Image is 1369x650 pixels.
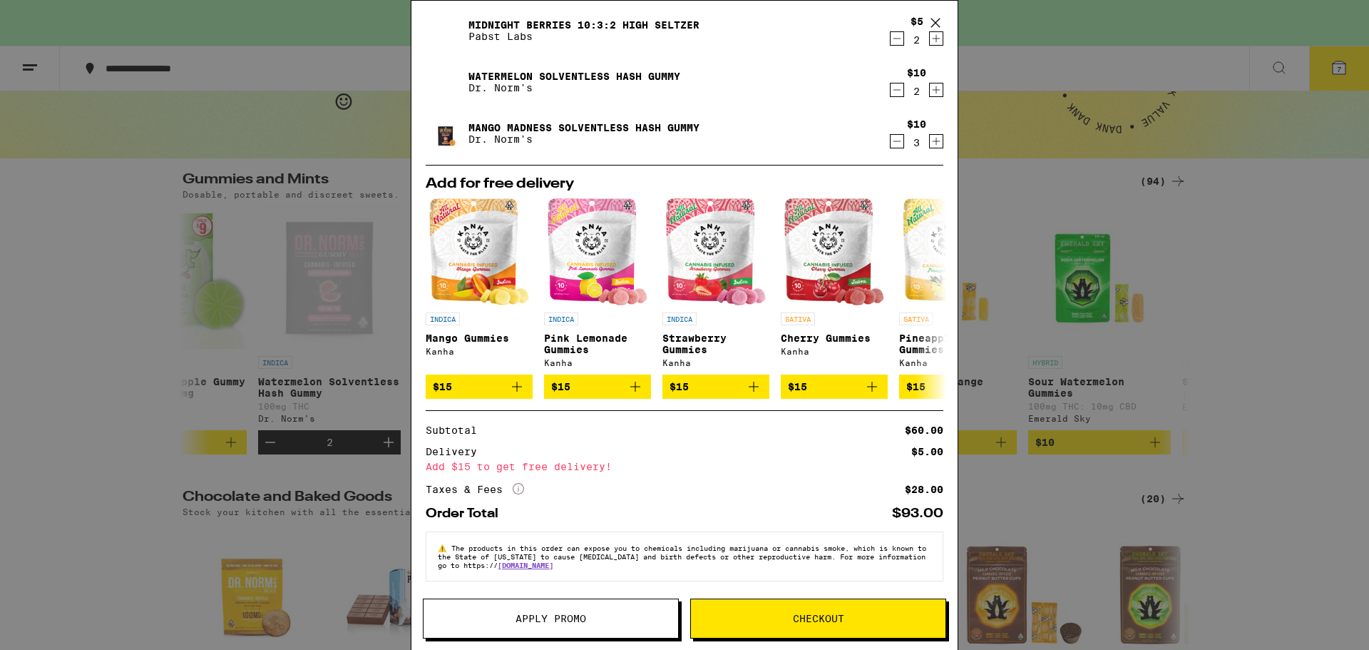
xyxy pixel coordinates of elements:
div: $5 [911,16,923,27]
span: $15 [906,381,926,392]
p: Pabst Labs [468,31,699,42]
img: Watermelon Solventless Hash Gummy [426,62,466,102]
div: 2 [907,86,926,97]
p: Dr. Norm's [468,133,699,145]
div: $60.00 [905,425,943,435]
button: Add to bag [426,375,533,399]
p: Strawberry Gummies [662,332,769,355]
img: Mango Madness Solventless Hash Gummy [426,113,466,153]
button: Add to bag [899,375,1006,399]
p: SATIVA [899,313,933,325]
div: Kanha [662,358,769,367]
div: $28.00 [905,484,943,494]
p: INDICA [426,313,460,325]
button: Decrement [890,83,904,97]
span: ⚠️ [438,544,451,552]
a: Watermelon Solventless Hash Gummy [468,71,680,82]
span: Apply Promo [516,614,586,624]
div: Taxes & Fees [426,483,524,496]
img: Kanha - Strawberry Gummies [666,198,766,305]
span: Checkout [793,614,844,624]
div: 3 [907,137,926,148]
p: INDICA [662,313,697,325]
a: Midnight Berries 10:3:2 High Seltzer [468,19,699,31]
img: Kanha - Mango Gummies [429,198,529,305]
span: Hi. Need any help? [9,10,103,21]
button: Increment [929,134,943,148]
div: $5.00 [911,447,943,457]
div: Kanha [426,347,533,356]
a: [DOMAIN_NAME] [498,561,553,569]
span: $15 [433,381,452,392]
div: $93.00 [892,507,943,520]
button: Add to bag [662,375,769,399]
button: Add to bag [781,375,888,399]
div: 2 [911,34,923,46]
a: Open page for Cherry Gummies from Kanha [781,198,888,375]
button: Increment [929,83,943,97]
img: Kanha - Pink Lemonade Gummies [548,198,647,305]
p: Pink Lemonade Gummies [544,332,651,355]
a: Open page for Strawberry Gummies from Kanha [662,198,769,375]
div: Order Total [426,507,508,520]
button: Add to bag [544,375,651,399]
button: Decrement [890,134,904,148]
p: Cherry Gummies [781,332,888,344]
div: $10 [907,118,926,130]
div: $10 [907,67,926,78]
div: Delivery [426,447,487,457]
a: Open page for Pineapple Gummies from Kanha [899,198,1006,375]
span: $15 [788,381,807,392]
span: The products in this order can expose you to chemicals including marijuana or cannabis smoke, whi... [438,544,926,569]
button: Decrement [890,31,904,46]
div: Subtotal [426,425,487,435]
div: Kanha [781,347,888,356]
a: Open page for Mango Gummies from Kanha [426,198,533,375]
button: Apply Promo [423,599,679,639]
a: Mango Madness Solventless Hash Gummy [468,122,699,133]
a: Open page for Pink Lemonade Gummies from Kanha [544,198,651,375]
button: Checkout [690,599,946,639]
span: $15 [551,381,570,392]
div: Add $15 to get free delivery! [426,462,943,472]
p: Mango Gummies [426,332,533,344]
p: INDICA [544,313,578,325]
img: Kanha - Pineapple Gummies [903,198,1003,305]
span: $15 [670,381,689,392]
p: Dr. Norm's [468,82,680,93]
img: Midnight Berries 10:3:2 High Seltzer [426,11,466,51]
h2: Add for free delivery [426,177,943,191]
img: Kanha - Cherry Gummies [784,198,884,305]
p: Pineapple Gummies [899,332,1006,355]
p: SATIVA [781,313,815,325]
div: Kanha [899,358,1006,367]
div: Kanha [544,358,651,367]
